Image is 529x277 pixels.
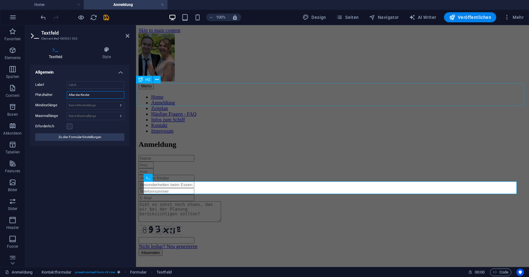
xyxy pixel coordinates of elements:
[501,12,526,22] button: Mehr
[35,114,67,118] label: Maximallänge
[5,269,32,276] a: Klick, um Auswahl aufzuheben. Doppelklick öffnet Seitenverwaltung
[4,36,21,42] p: Favoriten
[35,133,124,141] button: Zu den Formular-Einstellungen
[35,123,67,130] label: Erforderlich
[59,133,101,141] span: Zu den Formular-Einstellungen
[3,3,44,8] a: Skip to main content
[102,14,110,21] button: save
[7,244,18,249] p: Footer
[504,14,524,20] span: Mehr
[145,78,150,81] span: H2
[41,30,129,36] h2: Textfeld
[42,269,172,276] nav: breadcrumb
[5,150,20,155] p: Tabellen
[35,91,67,99] label: Platzhalter
[30,65,129,76] h4: Allgemein
[35,103,67,107] label: Mindestlänge
[490,269,511,276] button: Code
[84,47,129,60] h4: Style
[84,1,168,8] h4: Anmeldung
[5,169,20,174] p: Features
[5,55,21,60] p: Elemente
[444,12,496,22] button: Veröffentlichen
[475,269,485,276] span: 00 00
[3,150,58,156] input: Alter der Kinder
[6,93,20,98] p: Content
[6,225,19,230] p: Header
[67,81,124,89] input: Label...
[8,187,18,192] p: Bilder
[41,36,117,42] h3: Element #ed-985921533
[3,131,22,136] p: Akkordeon
[103,14,110,21] i: Save (Ctrl+S)
[7,112,18,117] p: Boxen
[67,91,124,99] input: Platzhalter...
[336,14,359,20] span: Seiten
[35,81,67,89] label: Label
[90,14,97,21] button: reload
[407,12,439,22] button: AI Writer
[468,269,485,276] h6: Session-Zeit
[156,269,172,276] span: Klick zum Auswählen. Doppelklick zum Bearbeiten
[303,14,326,20] span: Design
[409,14,436,20] span: AI Writer
[77,14,85,21] button: Klicke hier, um den Vorschau-Modus zu verlassen
[300,12,329,22] div: Design (Strg+Alt+Y)
[232,14,238,20] i: Bei Größenänderung Zoomstufe automatisch an das gewählte Gerät anpassen.
[367,12,401,22] button: Navigator
[334,12,361,22] button: Seiten
[130,269,147,276] span: Klick zum Auswählen. Doppelklick zum Bearbeiten
[39,14,47,21] button: undo
[8,206,18,211] p: Slider
[74,269,115,276] span: . preset-contact-form-v3-row
[117,270,120,274] i: Dieses Element ist ein anpassbares Preset
[42,269,71,276] span: Klick zum Auswählen. Doppelklick zum Bearbeiten
[40,14,47,21] i: Rückgängig: Platzhalter ändern (Strg+Z)
[6,74,19,79] p: Spalten
[300,12,329,22] button: Design
[369,14,399,20] span: Navigator
[30,47,84,60] h4: Textfeld
[479,270,480,274] span: :
[449,14,491,20] span: Veröffentlichen
[90,14,97,21] i: Seite neu laden
[206,14,229,21] button: 100%
[516,269,524,276] button: Usercentrics
[493,269,509,276] span: Code
[216,14,226,21] h6: 100%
